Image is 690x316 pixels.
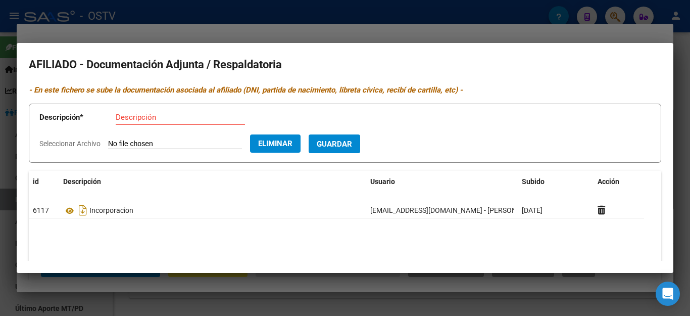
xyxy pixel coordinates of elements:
[39,112,116,123] p: Descripción
[656,282,680,306] div: Open Intercom Messenger
[522,177,545,186] span: Subido
[309,134,360,153] button: Guardar
[29,85,463,95] i: - En este fichero se sube la documentación asociada al afiliado (DNI, partida de nacimiento, libr...
[258,139,292,148] span: Eliminar
[317,140,352,149] span: Guardar
[518,171,594,193] datatable-header-cell: Subido
[370,206,541,214] span: [EMAIL_ADDRESS][DOMAIN_NAME] - [PERSON_NAME]
[522,206,543,214] span: [DATE]
[250,134,301,153] button: Eliminar
[29,55,661,74] h2: AFILIADO - Documentación Adjunta / Respaldatoria
[76,202,89,218] i: Descargar documento
[598,177,619,186] span: Acción
[39,140,101,148] span: Seleccionar Archivo
[63,177,101,186] span: Descripción
[33,206,49,214] span: 6117
[59,171,366,193] datatable-header-cell: Descripción
[29,171,59,193] datatable-header-cell: id
[370,177,395,186] span: Usuario
[594,171,644,193] datatable-header-cell: Acción
[366,171,518,193] datatable-header-cell: Usuario
[89,207,133,215] span: Incorporacion
[33,177,39,186] span: id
